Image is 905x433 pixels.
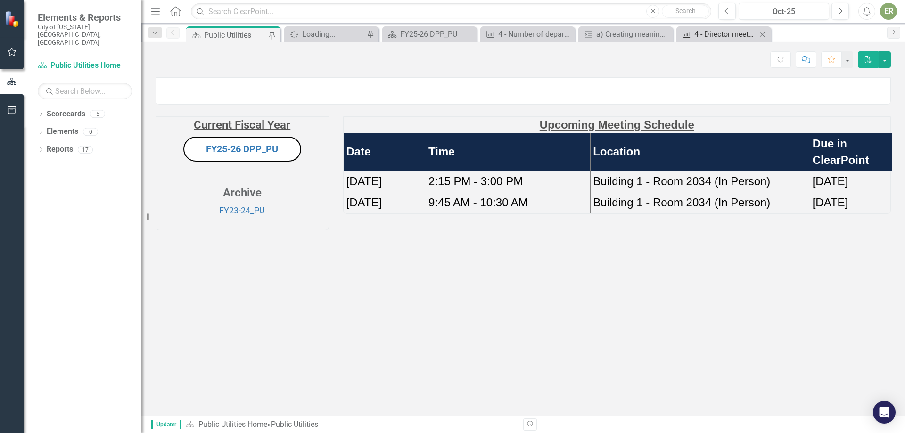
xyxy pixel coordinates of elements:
button: ER [880,3,897,20]
a: Public Utilities Home [38,60,132,71]
small: City of [US_STATE][GEOGRAPHIC_DATA], [GEOGRAPHIC_DATA] [38,23,132,46]
span: Building 1 - Room 2034 (In Person) [593,196,770,209]
span: Search [675,7,696,15]
div: a) Creating meaningful opportunities for coworkers to connect [596,28,670,40]
input: Search ClearPoint... [191,3,711,20]
div: Loading... [302,28,364,40]
div: 5 [90,110,105,118]
span: [DATE] [813,196,848,209]
span: Building 1 - Room 2034 (In Person) [593,175,770,188]
div: Oct-25 [742,6,826,17]
strong: Time [428,145,455,158]
a: FY25-26 DPP_PU [385,28,474,40]
strong: Location [593,145,640,158]
a: Loading... [287,28,364,40]
div: FY25-26 DPP_PU [400,28,474,40]
a: Scorecards [47,109,85,120]
strong: Date [346,145,371,158]
span: 9:45 AM - 10:30 AM [428,196,528,209]
strong: Current Fiscal Year [194,118,290,131]
span: Updater [151,420,181,429]
a: Public Utilities Home [198,420,267,429]
div: 0 [83,128,98,136]
div: Public Utilities [204,29,266,41]
div: 17 [78,146,93,154]
a: 4 - Number of departmental events [483,28,572,40]
button: Oct-25 [739,3,829,20]
a: Reports [47,144,73,155]
img: ClearPoint Strategy [5,11,21,27]
div: Open Intercom Messenger [873,401,896,424]
div: Public Utilities [271,420,318,429]
input: Search Below... [38,83,132,99]
div: 4 - Director meetings with each bureau [694,28,757,40]
a: 4 - Director meetings with each bureau [679,28,757,40]
strong: Archive [223,186,262,199]
a: a) Creating meaningful opportunities for coworkers to connect [581,28,670,40]
span: [DATE] [813,175,848,188]
strong: Upcoming Meeting Schedule [540,118,694,131]
strong: Due in ClearPoint [813,137,869,166]
span: Elements & Reports [38,12,132,23]
div: 4 - Number of departmental events [498,28,572,40]
a: FY23-24_PU [219,205,265,215]
span: [DATE] [346,175,382,188]
button: FY25-26 DPP_PU [183,137,301,162]
a: Elements [47,126,78,137]
button: Search [662,5,709,18]
a: FY25-26 DPP_PU [206,143,278,155]
div: » [185,419,516,430]
span: [DATE] [346,196,382,209]
span: 2:15 PM - 3:00 PM [428,175,523,188]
